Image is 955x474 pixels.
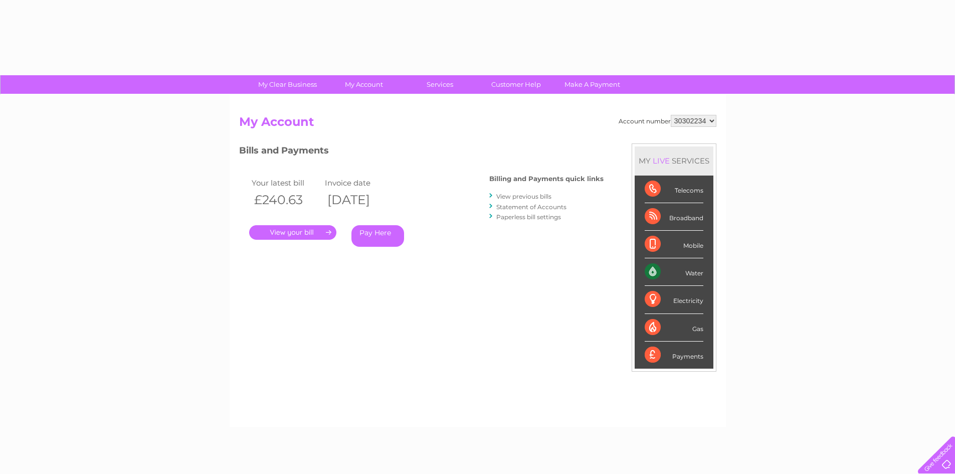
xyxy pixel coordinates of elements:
div: Water [645,258,703,286]
div: Account number [619,115,716,127]
div: Mobile [645,231,703,258]
a: View previous bills [496,193,551,200]
a: . [249,225,336,240]
a: Services [399,75,481,94]
div: Payments [645,342,703,369]
div: LIVE [651,156,672,166]
h4: Billing and Payments quick links [489,175,604,183]
div: Telecoms [645,176,703,203]
div: Broadband [645,203,703,231]
a: My Account [322,75,405,94]
a: Statement of Accounts [496,203,566,211]
a: Pay Here [351,225,404,247]
a: Paperless bill settings [496,213,561,221]
div: MY SERVICES [635,146,713,175]
h2: My Account [239,115,716,134]
a: Customer Help [475,75,557,94]
a: My Clear Business [246,75,329,94]
th: £240.63 [249,190,322,210]
div: Gas [645,314,703,342]
h3: Bills and Payments [239,143,604,161]
th: [DATE] [322,190,396,210]
div: Electricity [645,286,703,313]
td: Your latest bill [249,176,322,190]
a: Make A Payment [551,75,634,94]
td: Invoice date [322,176,396,190]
